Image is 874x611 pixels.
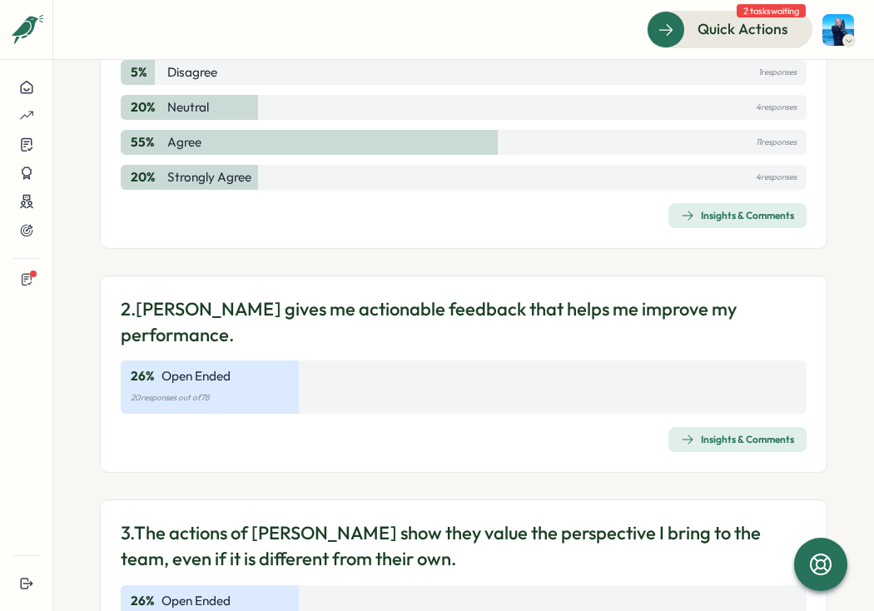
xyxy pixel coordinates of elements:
[161,592,231,610] p: Open Ended
[131,168,164,186] p: 20 %
[167,63,217,82] p: Disagree
[822,14,854,46] img: Henry Innis
[756,168,797,186] p: 4 responses
[668,427,807,452] button: Insights & Comments
[681,209,794,222] div: Insights & Comments
[131,592,155,610] p: 26 %
[668,203,807,228] button: Insights & Comments
[131,98,164,117] p: 20 %
[167,133,201,152] p: Agree
[131,63,164,82] p: 5 %
[131,367,155,385] p: 26 %
[698,18,788,40] span: Quick Actions
[131,389,797,407] p: 20 responses out of 78
[167,168,251,186] p: Strongly Agree
[737,4,806,17] span: 2 tasks waiting
[647,11,812,47] button: Quick Actions
[756,133,797,152] p: 11 responses
[167,98,209,117] p: Neutral
[161,367,231,385] p: Open Ended
[131,133,164,152] p: 55 %
[756,98,797,117] p: 4 responses
[758,63,797,82] p: 1 responses
[121,520,807,572] p: 3. The actions of [PERSON_NAME] show they value the perspective I bring to the team, even if it i...
[681,433,794,446] div: Insights & Comments
[121,296,807,348] p: 2. [PERSON_NAME] gives me actionable feedback that helps me improve my performance.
